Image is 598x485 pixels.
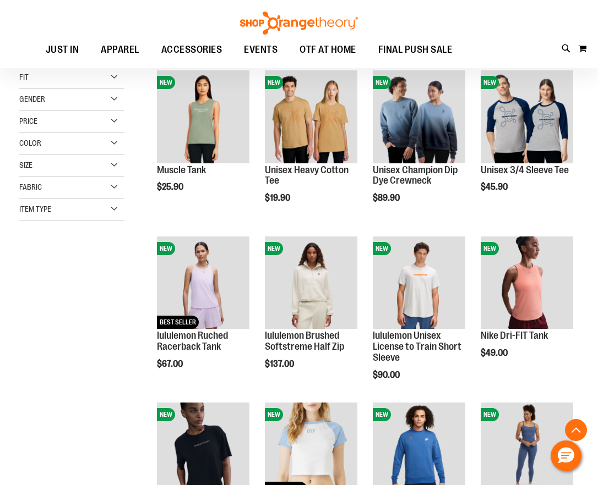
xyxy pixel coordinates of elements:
a: FINAL PUSH SALE [367,37,464,63]
img: Nike Dri-FIT Tank [481,236,573,329]
span: $137.00 [265,359,296,369]
img: lululemon Ruched Racerback Tank [157,236,249,329]
span: $67.00 [157,359,184,369]
span: Color [19,139,41,147]
div: product [151,65,255,220]
a: APPAREL [90,37,150,63]
img: Unisex 3/4 Sleeve Tee [481,70,573,163]
span: NEW [481,76,499,89]
a: Muscle Tank [157,164,206,175]
span: Size [19,161,32,169]
a: Unisex Champion Dip Dye Crewneck [373,164,458,186]
span: EVENTS [244,37,278,62]
img: Unisex Heavy Cotton Tee [265,70,357,163]
span: FINAL PUSH SALE [378,37,453,62]
img: Shop Orangetheory [238,12,360,35]
span: NEW [373,76,391,89]
a: lululemon Ruched Racerback TankNEWBEST SELLER [157,236,249,330]
span: Gender [19,95,45,103]
a: lululemon Unisex License to Train Short Sleeve [373,330,461,363]
span: OTF AT HOME [300,37,356,62]
span: NEW [157,408,175,421]
a: Unisex 3/4 Sleeve TeeNEW [481,70,573,164]
span: NEW [265,408,283,421]
a: Unisex Heavy Cotton TeeNEW [265,70,357,164]
img: Unisex Champion Dip Dye Crewneck [373,70,465,163]
span: NEW [265,242,283,255]
a: Unisex Champion Dip Dye CrewneckNEW [373,70,465,164]
span: $45.90 [481,182,509,192]
span: NEW [481,408,499,421]
span: Item Type [19,205,51,213]
span: NEW [373,242,391,255]
a: OTF AT HOME [289,37,367,63]
div: product [367,65,471,231]
span: Fabric [19,183,42,191]
span: BEST SELLER [157,316,199,329]
span: Fit [19,73,29,81]
a: JUST IN [35,37,90,62]
a: Muscle TankNEW [157,70,249,164]
div: product [259,231,363,397]
a: Unisex Heavy Cotton Tee [265,164,349,186]
span: NEW [373,408,391,421]
a: Unisex 3/4 Sleeve Tee [481,164,569,175]
span: $19.90 [265,193,292,203]
span: APPAREL [101,37,139,62]
span: ACCESSORIES [161,37,222,62]
span: JUST IN [46,37,79,62]
a: lululemon Brushed Softstreme Half Zip [265,330,344,352]
img: lululemon Unisex License to Train Short Sleeve [373,236,465,329]
img: Muscle Tank [157,70,249,163]
div: product [259,65,363,231]
div: product [367,231,471,408]
button: Back To Top [565,419,587,441]
img: lululemon Brushed Softstreme Half Zip [265,236,357,329]
div: product [475,231,579,386]
span: $25.90 [157,182,185,192]
span: $49.00 [481,348,509,358]
span: $90.00 [373,370,401,380]
span: Price [19,117,37,125]
span: NEW [481,242,499,255]
a: Nike Dri-FIT TankNEW [481,236,573,330]
span: NEW [157,242,175,255]
span: NEW [157,76,175,89]
span: NEW [265,76,283,89]
div: product [151,231,255,397]
div: product [475,65,579,220]
a: Nike Dri-FIT Tank [481,330,548,341]
button: Hello, have a question? Let’s chat. [551,440,581,471]
a: EVENTS [233,37,289,63]
a: lululemon Ruched Racerback Tank [157,330,228,352]
a: ACCESSORIES [150,37,233,63]
a: lululemon Brushed Softstreme Half ZipNEW [265,236,357,330]
a: lululemon Unisex License to Train Short SleeveNEW [373,236,465,330]
span: $89.90 [373,193,401,203]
